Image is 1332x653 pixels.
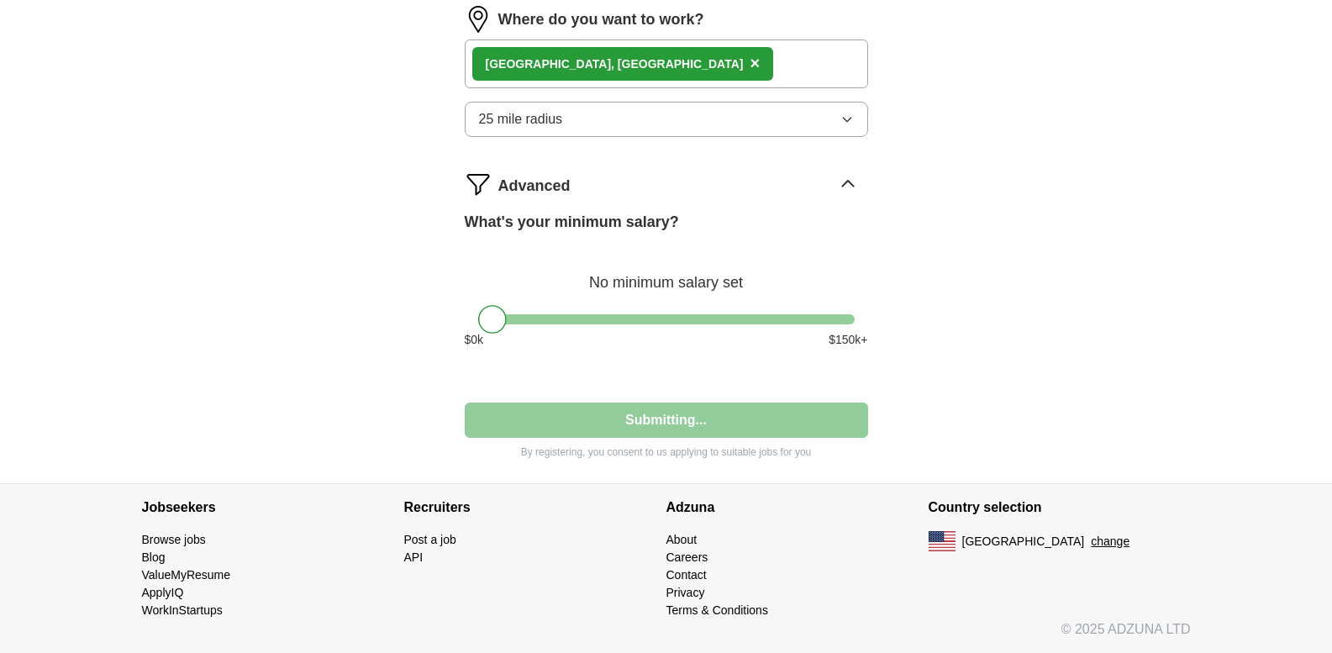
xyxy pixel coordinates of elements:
a: ValueMyResume [142,568,231,582]
button: × [750,51,760,76]
a: Privacy [666,586,705,599]
a: Contact [666,568,707,582]
img: filter [465,171,492,197]
span: 25 mile radius [479,109,563,129]
a: WorkInStartups [142,603,223,617]
img: location.png [465,6,492,33]
button: change [1091,533,1129,550]
span: [GEOGRAPHIC_DATA] [962,533,1085,550]
span: $ 150 k+ [829,331,867,349]
div: © 2025 ADZUNA LTD [129,619,1204,653]
a: Terms & Conditions [666,603,768,617]
img: US flag [929,531,956,551]
label: Where do you want to work? [498,8,704,31]
button: 25 mile radius [465,102,868,137]
a: API [404,550,424,564]
h4: Country selection [929,484,1191,531]
a: Blog [142,550,166,564]
button: Submitting... [465,403,868,438]
span: $ 0 k [465,331,484,349]
label: What's your minimum salary? [465,211,679,234]
span: Advanced [498,175,571,197]
a: Browse jobs [142,533,206,546]
div: [GEOGRAPHIC_DATA], [GEOGRAPHIC_DATA] [486,55,744,73]
a: About [666,533,698,546]
p: By registering, you consent to us applying to suitable jobs for you [465,445,868,460]
a: ApplyIQ [142,586,184,599]
a: Careers [666,550,708,564]
div: No minimum salary set [465,254,868,294]
span: × [750,54,760,72]
a: Post a job [404,533,456,546]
